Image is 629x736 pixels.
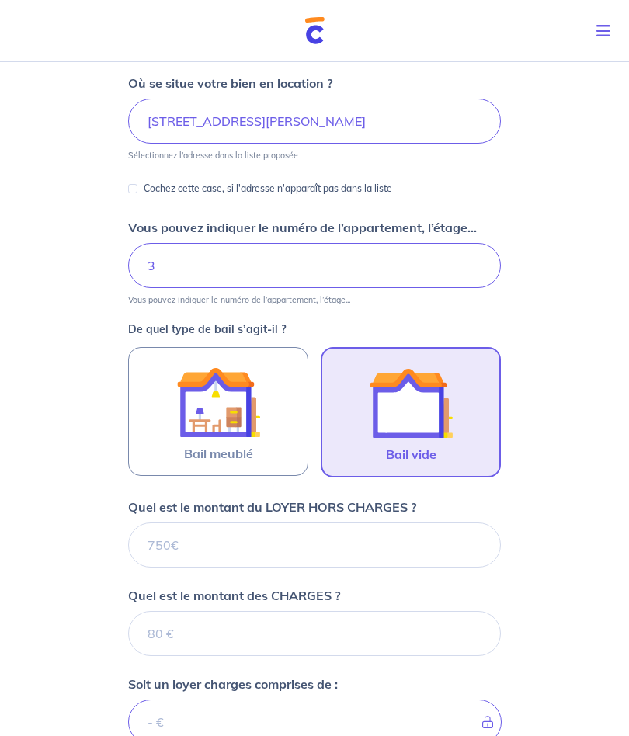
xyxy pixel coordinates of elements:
[128,324,501,335] p: De quel type de bail s’agit-il ?
[128,99,501,144] input: 2 rue de paris, 59000 lille
[369,361,453,445] img: illu_empty_lease.svg
[144,179,392,198] p: Cochez cette case, si l'adresse n'apparaît pas dans la liste
[128,522,501,568] input: 750€
[128,498,416,516] p: Quel est le montant du LOYER HORS CHARGES ?
[305,17,325,44] img: Cautioneo
[386,445,436,463] span: Bail vide
[584,11,629,51] button: Toggle navigation
[128,243,501,288] input: Appartement 2
[128,611,501,656] input: 80 €
[176,360,260,444] img: illu_furnished_lease.svg
[184,444,253,463] span: Bail meublé
[128,150,298,161] p: Sélectionnez l'adresse dans la liste proposée
[128,74,332,92] p: Où se situe votre bien en location ?
[128,586,340,605] p: Quel est le montant des CHARGES ?
[128,218,477,237] p: Vous pouvez indiquer le numéro de l’appartement, l’étage...
[128,294,350,305] p: Vous pouvez indiquer le numéro de l’appartement, l’étage...
[128,675,338,693] p: Soit un loyer charges comprises de :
